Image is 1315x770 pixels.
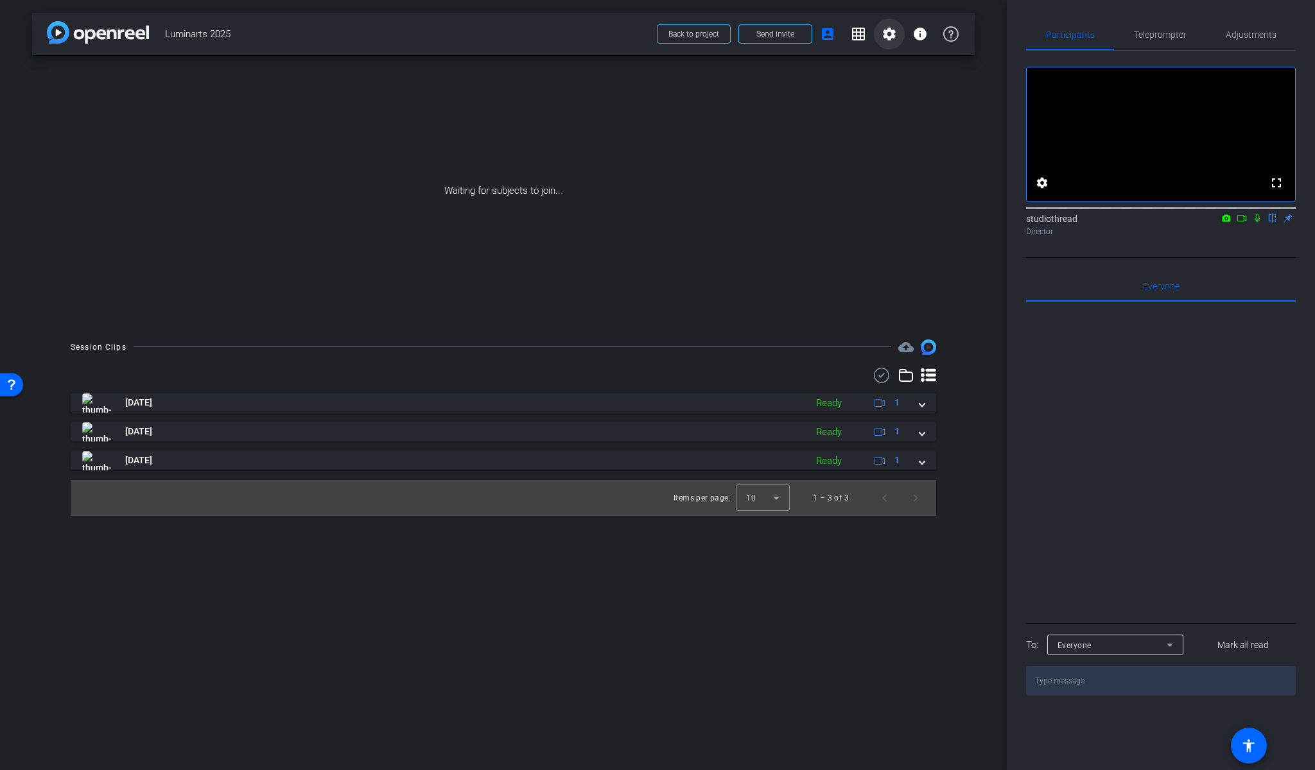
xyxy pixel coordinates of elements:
[820,26,835,42] mat-icon: account_box
[71,422,936,441] mat-expansion-panel-header: thumb-nail[DATE]Ready1
[1226,30,1276,39] span: Adjustments
[668,30,719,38] span: Back to project
[898,339,914,355] mat-icon: cloud_upload
[82,422,111,441] img: thumb-nail
[1134,30,1187,39] span: Teleprompter
[125,425,152,438] span: [DATE]
[1058,641,1092,650] span: Everyone
[900,483,931,513] button: Next page
[894,454,900,467] span: 1
[125,454,152,467] span: [DATE]
[32,55,975,327] div: Waiting for subjects to join...
[674,492,731,504] div: Items per page:
[738,24,812,44] button: Send invite
[71,393,936,413] mat-expansion-panel-header: thumb-nail[DATE]Ready1
[1046,30,1095,39] span: Participants
[813,492,849,504] div: 1 – 3 of 3
[125,396,152,409] span: [DATE]
[1241,738,1257,753] mat-icon: accessibility
[894,425,900,438] span: 1
[810,454,848,468] div: Ready
[1191,633,1296,656] button: Mark all read
[898,339,914,355] span: Destinations for your clips
[1026,212,1296,237] div: studiothread
[71,451,936,470] mat-expansion-panel-header: thumb-nail[DATE]Ready1
[1026,226,1296,237] div: Director
[47,21,149,44] img: app-logo
[894,396,900,409] span: 1
[1143,282,1180,291] span: Everyone
[1026,638,1038,653] div: To:
[71,341,126,354] div: Session Clips
[1265,212,1280,223] mat-icon: flip
[657,24,731,44] button: Back to project
[810,396,848,411] div: Ready
[82,451,111,470] img: thumb-nail
[1034,175,1050,191] mat-icon: settings
[1269,175,1284,191] mat-icon: fullscreen
[921,339,936,355] img: Session clips
[882,26,897,42] mat-icon: settings
[756,29,794,39] span: Send invite
[165,21,649,47] span: Luminarts 2025
[912,26,928,42] mat-icon: info
[810,425,848,440] div: Ready
[82,393,111,413] img: thumb-nail
[869,483,900,513] button: Previous page
[1217,638,1269,652] span: Mark all read
[851,26,866,42] mat-icon: grid_on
